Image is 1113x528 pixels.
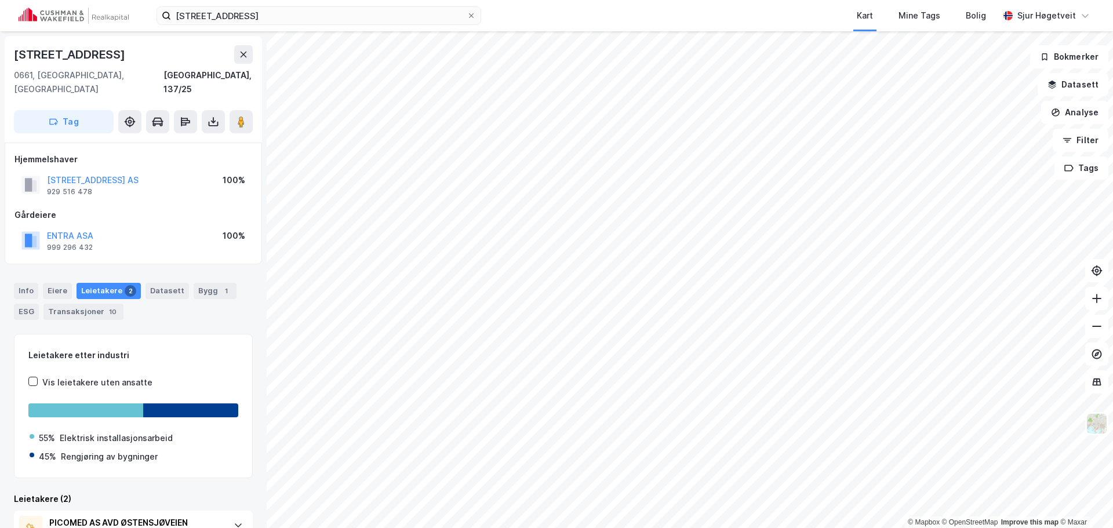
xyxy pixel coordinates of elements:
a: Improve this map [1001,518,1059,526]
img: Z [1086,413,1108,435]
div: [GEOGRAPHIC_DATA], 137/25 [163,68,253,96]
div: 0661, [GEOGRAPHIC_DATA], [GEOGRAPHIC_DATA] [14,68,163,96]
div: 1 [220,285,232,297]
div: Sjur Høgetveit [1017,9,1076,23]
button: Analyse [1041,101,1108,124]
div: Bolig [966,9,986,23]
div: Kart [857,9,873,23]
div: Rengjøring av bygninger [61,450,158,464]
div: 2 [125,285,136,297]
div: Transaksjoner [43,304,123,320]
div: Eiere [43,283,72,299]
div: Datasett [146,283,189,299]
div: Elektrisk installasjonsarbeid [60,431,173,445]
div: 100% [223,173,245,187]
div: 10 [107,306,119,318]
div: Gårdeiere [14,208,252,222]
div: Leietakere etter industri [28,348,238,362]
a: Mapbox [908,518,940,526]
div: Hjemmelshaver [14,152,252,166]
div: 929 516 478 [47,187,92,196]
button: Tag [14,110,114,133]
button: Tags [1054,156,1108,180]
iframe: Chat Widget [1055,472,1113,528]
div: Info [14,283,38,299]
div: 999 296 432 [47,243,93,252]
button: Datasett [1038,73,1108,96]
div: Bygg [194,283,237,299]
a: OpenStreetMap [942,518,998,526]
div: Kontrollprogram for chat [1055,472,1113,528]
div: Vis leietakere uten ansatte [42,376,152,389]
button: Bokmerker [1030,45,1108,68]
div: 45% [39,450,56,464]
div: Mine Tags [899,9,940,23]
div: [STREET_ADDRESS] [14,45,128,64]
div: 55% [39,431,55,445]
div: Leietakere [77,283,141,299]
input: Søk på adresse, matrikkel, gårdeiere, leietakere eller personer [171,7,467,24]
img: cushman-wakefield-realkapital-logo.202ea83816669bd177139c58696a8fa1.svg [19,8,129,24]
div: ESG [14,304,39,320]
div: Leietakere (2) [14,492,253,506]
button: Filter [1053,129,1108,152]
div: 100% [223,229,245,243]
